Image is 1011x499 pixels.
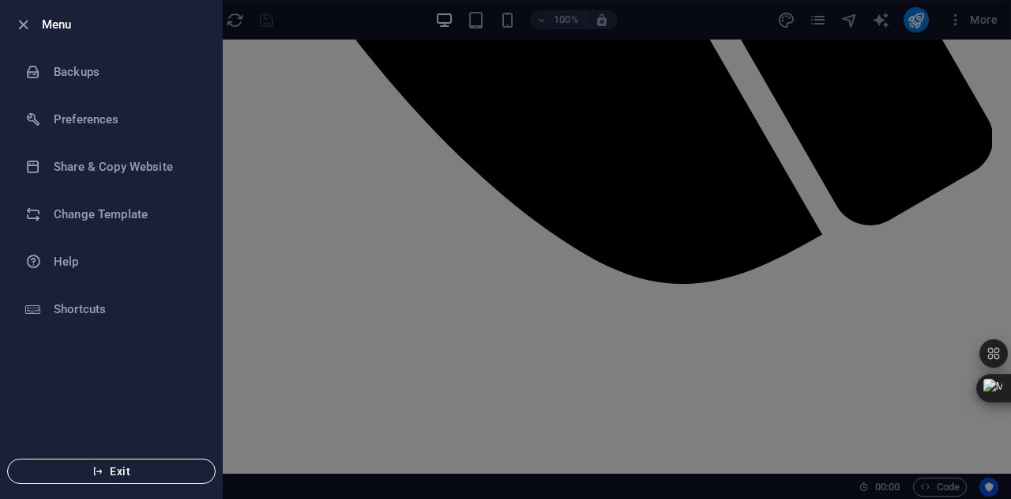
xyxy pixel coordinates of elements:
[21,465,202,478] span: Exit
[54,252,200,271] h6: Help
[54,62,200,81] h6: Backups
[54,110,200,129] h6: Preferences
[7,459,216,484] button: Exit
[54,205,200,224] h6: Change Template
[54,157,200,176] h6: Share & Copy Website
[42,15,209,34] h6: Menu
[1,238,222,285] a: Help
[54,300,200,319] h6: Shortcuts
